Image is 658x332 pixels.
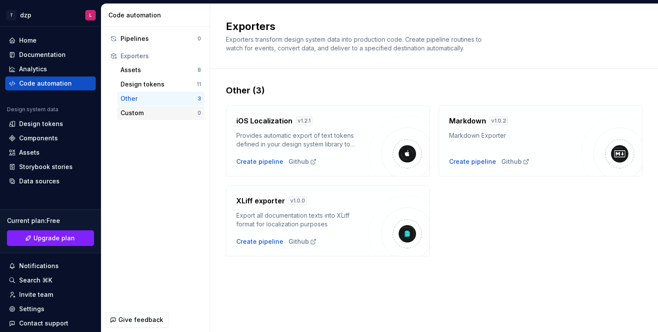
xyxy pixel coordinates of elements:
div: Exporters [121,52,201,60]
a: Home [5,33,96,47]
div: Design tokens [19,120,63,128]
div: Other (3) [226,84,642,96]
div: Storybook stories [19,163,73,171]
div: 8 [198,66,201,73]
div: Notifications [19,262,59,270]
div: Design tokens [121,80,197,89]
h4: XLiff exporter [236,196,285,206]
button: Design tokens11 [117,77,205,91]
div: Settings [19,305,44,313]
div: 0 [198,110,201,116]
div: 11 [197,81,201,88]
div: 0 [198,35,201,42]
div: Provides automatic export of text tokens defined in your design system library to format consumab... [236,131,369,149]
div: Export all documentation texts into XLiff format for localization purposes [236,211,369,229]
button: Other3 [117,92,205,106]
a: Invite team [5,288,96,302]
div: v 1.0.2 [490,116,508,125]
a: Github [289,157,317,166]
a: Settings [5,302,96,316]
button: TdzpL [2,6,99,24]
div: 3 [198,95,201,102]
div: Assets [19,148,40,157]
div: Home [19,36,37,45]
button: Give feedback [106,312,169,328]
div: L [89,12,92,19]
a: Github [501,157,530,166]
h4: Markdown [449,116,486,126]
button: Contact support [5,316,96,330]
button: Notifications [5,259,96,273]
div: Search ⌘K [19,276,52,285]
span: Give feedback [118,315,163,324]
a: Design tokens [5,117,96,131]
a: Assets [5,146,96,159]
a: Components [5,131,96,145]
div: Contact support [19,319,68,328]
button: Assets8 [117,63,205,77]
div: Other [121,94,198,103]
a: Storybook stories [5,160,96,174]
div: Custom [121,109,198,117]
h2: Exporters [226,20,632,33]
a: Upgrade plan [7,230,94,246]
div: v 1.2.1 [296,116,312,125]
button: Create pipeline [449,157,496,166]
a: Code automation [5,76,96,90]
button: Custom0 [117,106,205,120]
button: Search ⌘K [5,273,96,287]
a: Github [289,237,317,246]
div: Data sources [19,177,60,186]
div: Analytics [19,65,47,73]
button: Create pipeline [236,237,283,246]
div: Invite team [19,290,53,299]
div: Pipelines [121,34,198,43]
a: Data sources [5,174,96,188]
a: Analytics [5,62,96,76]
h4: iOS Localization [236,116,292,126]
div: Design system data [7,106,58,113]
button: Create pipeline [236,157,283,166]
a: Documentation [5,48,96,62]
div: Current plan : Free [7,216,94,225]
div: Markdown Exporter [449,131,582,140]
div: Components [19,134,58,143]
div: Code automation [108,11,206,20]
span: Upgrade plan [34,234,75,242]
div: Documentation [19,50,66,59]
div: Assets [121,66,198,74]
div: T [6,10,17,20]
div: v 1.0.0 [289,196,307,205]
div: Code automation [19,79,72,88]
span: Exporters transform design system data into production code. Create pipeline routines to watch fo... [226,36,483,52]
div: dzp [20,11,31,20]
button: Pipelines0 [107,32,205,46]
